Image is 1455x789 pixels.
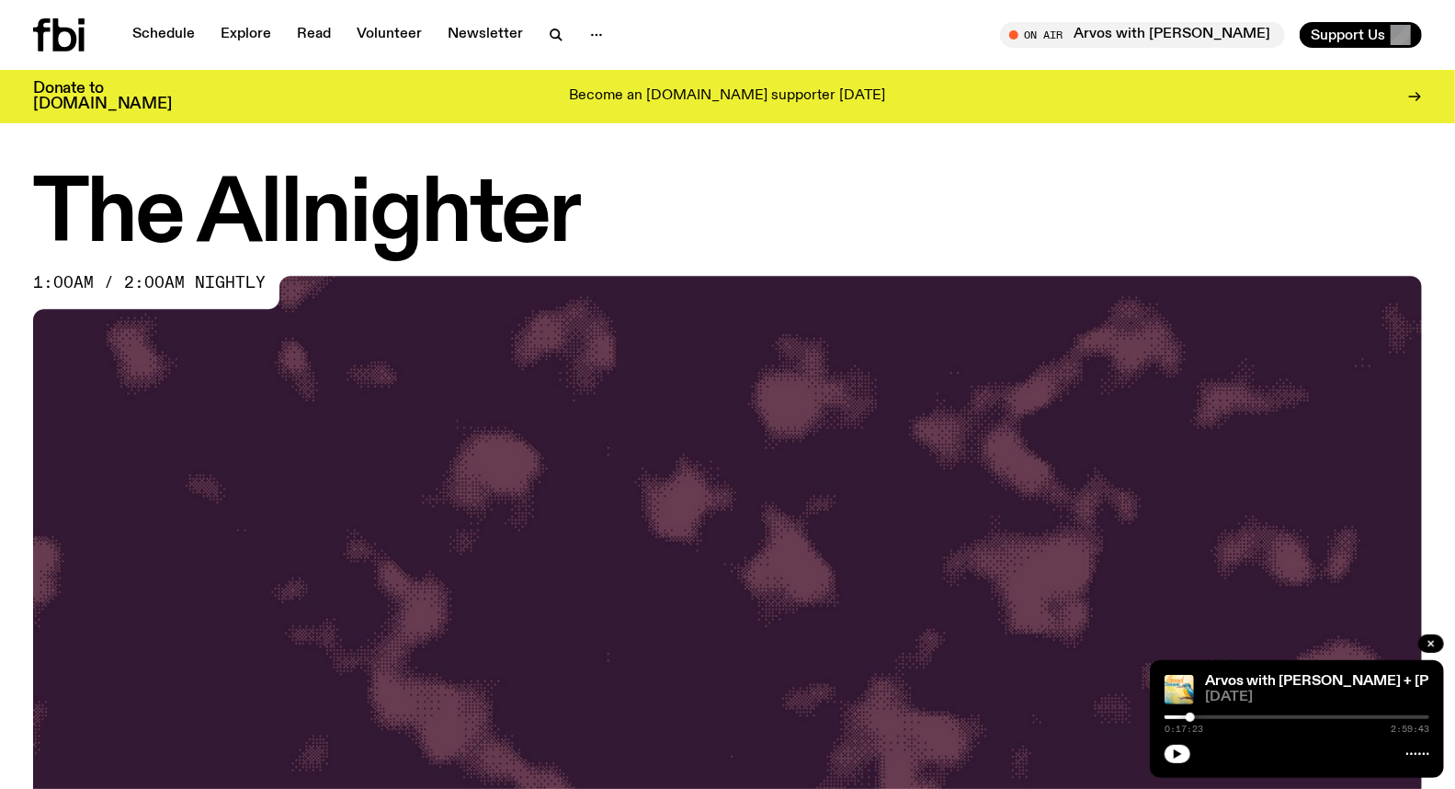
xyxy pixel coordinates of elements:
[570,88,886,105] p: Become an [DOMAIN_NAME] supporter [DATE]
[286,22,342,48] a: Read
[437,22,534,48] a: Newsletter
[1000,22,1285,48] button: On AirArvos with [PERSON_NAME]
[346,22,433,48] a: Volunteer
[1300,22,1422,48] button: Support Us
[121,22,206,48] a: Schedule
[33,81,172,112] h3: Donate to [DOMAIN_NAME]
[1391,725,1429,734] span: 2:59:43
[1205,691,1429,704] span: [DATE]
[33,175,1422,257] h1: The Allnighter
[1165,725,1203,734] span: 0:17:23
[33,276,266,291] span: 1:00am / 2:00am nightly
[210,22,282,48] a: Explore
[1311,27,1385,43] span: Support Us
